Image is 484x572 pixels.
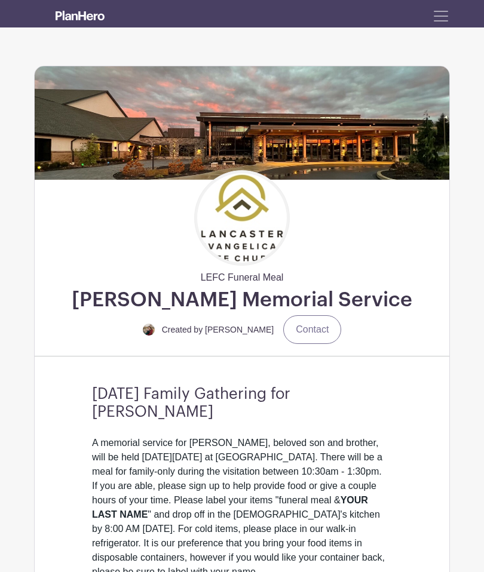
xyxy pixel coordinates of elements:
img: logo_white-6c42ec7e38ccf1d336a20a19083b03d10ae64f83f12c07503d8b9e83406b4c7d.svg [56,11,105,20]
small: Created by [PERSON_NAME] [162,325,274,334]
img: LEFC-Stacked-3-Co%201400%20Podcast.jpg [197,173,287,263]
img: LEFC%20entrance.jpg [35,66,449,180]
strong: YOUR LAST NAME [92,495,368,519]
a: Contact [283,315,341,344]
h3: [DATE] Family Gathering for [PERSON_NAME] [92,385,392,422]
h1: [PERSON_NAME] Memorial Service [72,287,412,313]
img: 1FBAD658-73F6-4E4B-B59F-CB0C05CD4BD1.jpeg [143,324,155,336]
span: LEFC Funeral Meal [201,266,284,285]
button: Toggle navigation [425,5,457,27]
